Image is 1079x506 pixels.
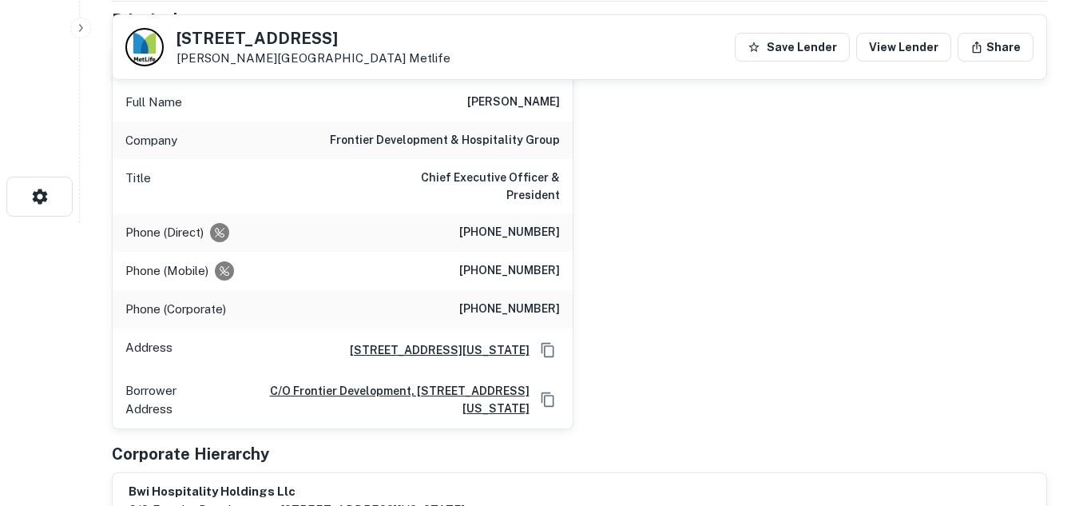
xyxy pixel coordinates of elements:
[125,223,204,242] p: Phone (Direct)
[459,261,560,281] h6: [PHONE_NUMBER]
[125,169,151,204] p: Title
[210,223,229,242] div: Requests to not be contacted at this number
[467,93,560,112] h6: [PERSON_NAME]
[125,131,177,150] p: Company
[459,223,560,242] h6: [PHONE_NUMBER]
[368,169,560,204] h6: Chief Executive Officer & President
[125,93,182,112] p: Full Name
[856,33,951,62] a: View Lender
[409,51,450,65] a: Metlife
[125,381,217,419] p: Borrower Address
[125,338,173,362] p: Address
[958,33,1033,62] button: Share
[330,131,560,150] h6: frontier development & hospitality group
[536,338,560,362] button: Copy Address
[177,51,450,66] p: [PERSON_NAME][GEOGRAPHIC_DATA]
[112,442,269,466] h5: Corporate Hierarchy
[999,378,1079,455] iframe: Chat Widget
[125,261,208,281] p: Phone (Mobile)
[129,483,465,501] h6: bwi hospitality holdings llc
[215,261,234,281] div: Requests to not be contacted at this number
[125,300,226,319] p: Phone (Corporate)
[735,33,850,62] button: Save Lender
[536,388,560,412] button: Copy Address
[224,382,529,417] a: c/o frontier development, [STREET_ADDRESS][US_STATE]
[459,300,560,319] h6: [PHONE_NUMBER]
[177,30,450,46] h5: [STREET_ADDRESS]
[337,341,530,359] a: [STREET_ADDRESS][US_STATE]
[112,8,187,32] h5: Principals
